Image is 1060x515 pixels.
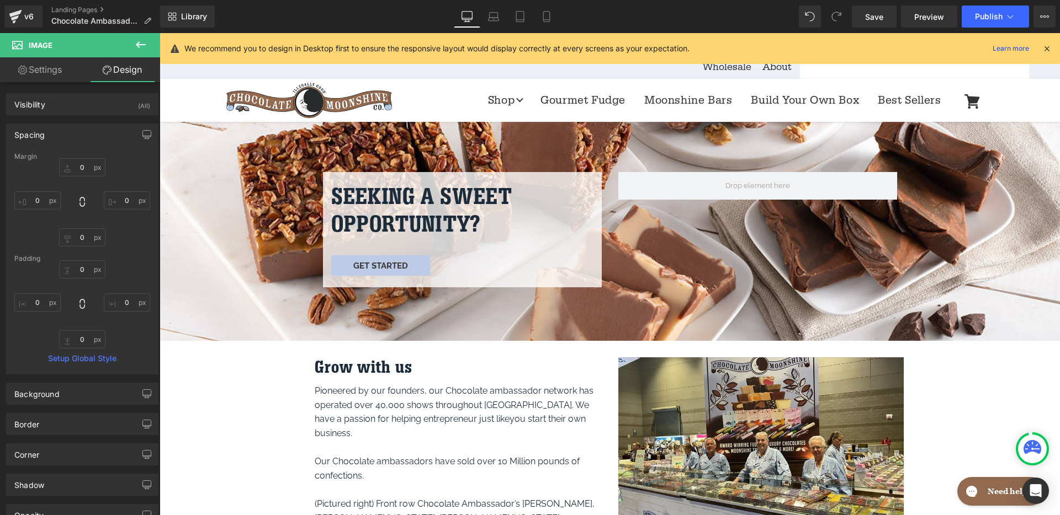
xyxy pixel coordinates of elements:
[583,56,708,79] a: Build Your Own Box
[194,228,248,237] span: Get Started
[603,29,632,40] a: About
[155,351,442,407] p: Pioneered by our founders, our Chocolate ambassador network has operated over 40,000 shows throug...
[988,42,1033,55] a: Learn more
[155,324,442,345] h1: Grow with us
[160,6,215,28] a: New Library
[14,94,45,109] div: Visibility
[480,6,507,28] a: Laptop
[14,474,44,490] div: Shadow
[138,94,150,112] div: (All)
[799,6,821,28] button: Undo
[320,56,370,79] a: Shop
[373,56,474,79] a: Gourmet Fudge
[104,293,150,312] input: 0
[59,228,105,246] input: 0
[1033,6,1056,28] button: More
[476,56,581,79] a: Moonshine Bars
[914,11,944,23] span: Preview
[533,6,560,28] a: Mobile
[59,260,105,278] input: 0
[155,464,442,492] p: (Pictured right) Front row Chocolate Ambassador’s [PERSON_NAME], [PERSON_NAME] [US_STATE], [PERSO...
[29,41,52,50] span: Image
[17,438,125,471] button: Rewards
[1022,478,1049,504] div: Open Intercom Messenger
[82,57,162,82] a: Design
[507,6,533,28] a: Tablet
[172,150,434,206] h1: SEEKING A SWEET OPPORTUNITY?
[962,6,1029,28] button: Publish
[104,191,150,210] input: 0
[155,423,420,448] span: Our Chocolate ambassadors have sold over 10 Million pounds of confections.
[22,9,36,24] div: v6
[710,56,789,79] a: Best Sellers
[14,414,39,429] div: Border
[59,158,105,176] input: 0
[172,222,271,243] a: Get Started
[543,29,592,40] a: Wholesale
[14,255,150,262] div: Padding
[51,6,160,14] a: Landing Pages
[901,6,957,28] a: Preview
[181,12,207,22] span: Library
[14,153,150,160] div: Margin
[825,6,847,28] button: Redo
[320,51,790,83] nav: Main
[6,4,93,33] button: Gorgias live chat
[184,42,690,55] p: We recommend you to design in Desktop first to ensure the responsive layout would display correct...
[36,13,80,24] h2: Need help?
[51,17,139,25] span: Chocolate Ambassadors
[454,6,480,28] a: Desktop
[14,293,61,312] input: 0
[14,444,39,459] div: Corner
[865,11,883,23] span: Save
[14,383,60,399] div: Background
[975,12,1003,21] span: Publish
[14,191,61,210] input: 0
[59,330,105,348] input: 0
[320,51,790,83] ul: Quick Links
[4,6,43,28] a: v6
[14,124,45,140] div: Spacing
[14,354,150,363] a: Setup Global Style
[147,4,754,19] div: FREE ground shipping on orders over $75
